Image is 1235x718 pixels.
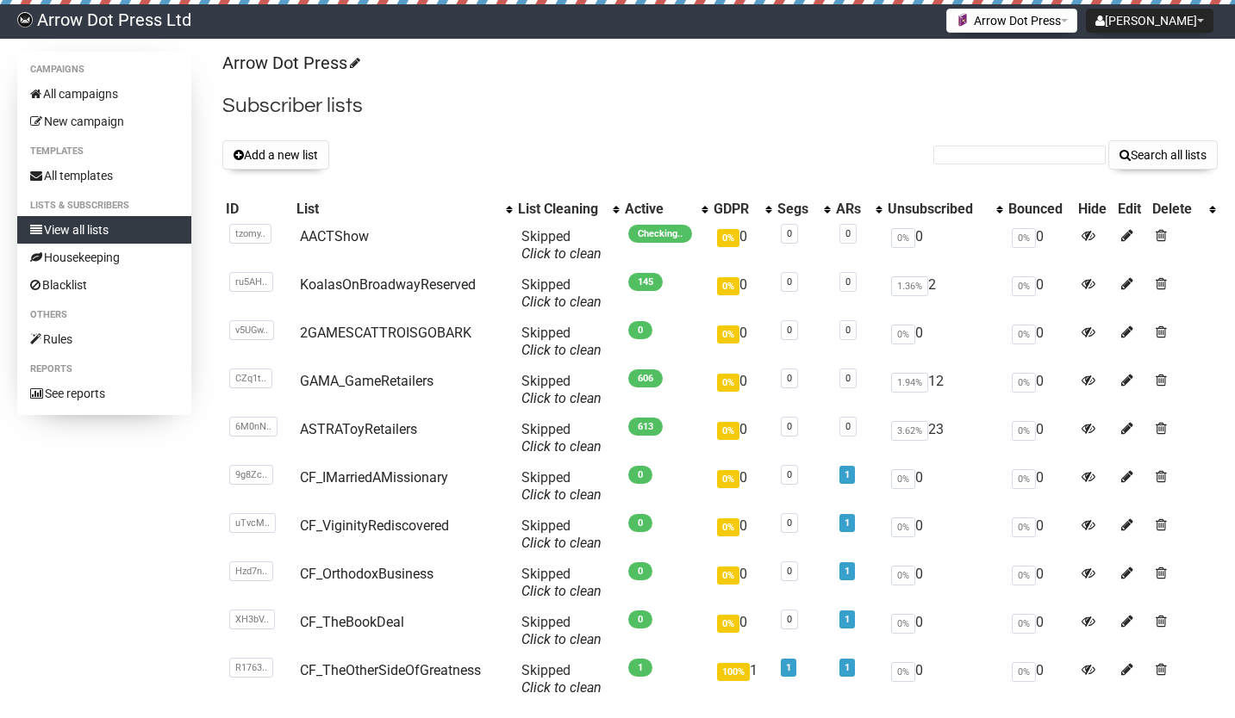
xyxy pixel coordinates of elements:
[521,469,602,503] span: Skipped
[845,566,850,577] a: 1
[1149,197,1218,221] th: Delete: No sort applied, activate to apply an ascending sort
[1005,511,1075,559] td: 0
[17,162,191,189] a: All templates
[1005,607,1075,655] td: 0
[891,325,915,344] span: 0%
[17,271,191,299] a: Blacklist
[300,662,481,678] a: CF_TheOtherSideOfGreatness
[1012,566,1036,585] span: 0%
[884,511,1005,559] td: 0
[710,655,774,703] td: 1
[717,566,739,585] span: 0%
[1078,201,1112,218] div: Hide
[625,201,692,218] div: Active
[17,325,191,353] a: Rules
[17,59,191,80] li: Campaigns
[891,614,915,634] span: 0%
[1086,9,1213,33] button: [PERSON_NAME]
[888,201,988,218] div: Unsubscribed
[717,277,739,295] span: 0%
[296,201,497,218] div: List
[884,197,1005,221] th: Unsubscribed: No sort applied, activate to apply an ascending sort
[845,325,851,336] a: 0
[777,201,815,218] div: Segs
[229,320,274,340] span: v5UGw..
[521,566,602,599] span: Skipped
[710,221,774,269] td: 0
[1114,197,1149,221] th: Edit: No sort applied, sorting is disabled
[845,373,851,384] a: 0
[521,486,602,503] a: Click to clean
[884,462,1005,511] td: 0
[300,469,448,486] a: CF_IMarriedAMissionary
[710,269,774,318] td: 0
[229,513,276,533] span: uTvcM..
[229,465,273,485] span: 9g8Zc..
[1005,366,1075,414] td: 0
[884,318,1005,366] td: 0
[222,53,358,73] a: Arrow Dot Press
[628,418,663,436] span: 613
[521,342,602,358] a: Click to clean
[717,470,739,488] span: 0%
[845,276,851,288] a: 0
[521,421,602,455] span: Skipped
[717,663,750,681] span: 100%
[1005,197,1075,221] th: Bounced: No sort applied, sorting is disabled
[229,658,273,678] span: R1763..
[300,276,476,293] a: KoalasOnBroadwayReserved
[787,373,792,384] a: 0
[293,197,515,221] th: List: No sort applied, activate to apply an ascending sort
[521,294,602,310] a: Click to clean
[229,561,273,581] span: Hzd7n..
[226,201,290,218] div: ID
[1005,655,1075,703] td: 0
[891,228,915,248] span: 0%
[17,305,191,325] li: Others
[628,273,663,291] span: 145
[300,325,471,341] a: 2GAMESCATTROISGOBARK
[300,228,369,244] a: AACTShow
[710,559,774,607] td: 0
[1108,140,1218,170] button: Search all lists
[17,359,191,380] li: Reports
[521,390,602,406] a: Click to clean
[17,380,191,407] a: See reports
[628,514,652,532] span: 0
[891,373,928,393] span: 1.94%
[710,197,774,221] th: GDPR: No sort applied, activate to apply an ascending sort
[515,197,621,221] th: List Cleaning: No sort applied, activate to apply an ascending sort
[833,197,884,221] th: ARs: No sort applied, activate to apply an ascending sort
[222,140,329,170] button: Add a new list
[710,462,774,511] td: 0
[717,325,739,344] span: 0%
[1012,228,1036,248] span: 0%
[229,272,273,292] span: ru5AH..
[787,228,792,239] a: 0
[1005,318,1075,366] td: 0
[1012,276,1036,296] span: 0%
[845,517,850,529] a: 1
[884,607,1005,655] td: 0
[521,373,602,406] span: Skipped
[1118,201,1145,218] div: Edit
[229,368,272,388] span: CZq1t..
[628,225,692,243] span: Checking..
[710,414,774,462] td: 0
[628,369,663,387] span: 606
[621,197,709,221] th: Active: No sort applied, activate to apply an ascending sort
[1012,469,1036,489] span: 0%
[884,269,1005,318] td: 2
[521,614,602,647] span: Skipped
[300,517,449,534] a: CF_ViginityRediscovered
[845,421,851,432] a: 0
[884,559,1005,607] td: 0
[521,228,602,262] span: Skipped
[1012,325,1036,344] span: 0%
[787,276,792,288] a: 0
[845,662,850,673] a: 1
[628,321,652,339] span: 0
[1008,201,1071,218] div: Bounced
[628,562,652,580] span: 0
[1005,414,1075,462] td: 0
